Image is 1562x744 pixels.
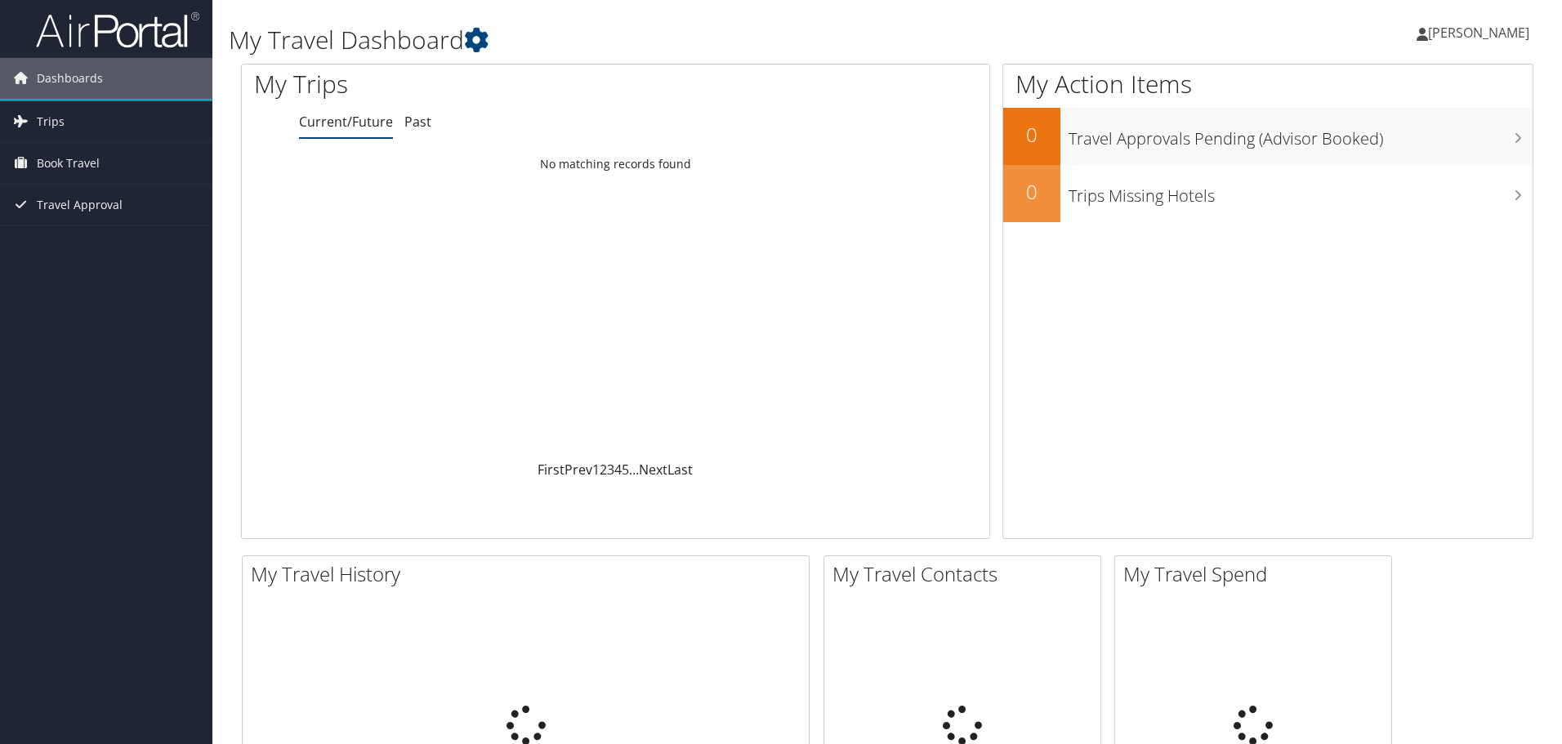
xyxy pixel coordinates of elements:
a: 3 [607,461,614,479]
h1: My Action Items [1003,67,1533,101]
a: 5 [622,461,629,479]
a: [PERSON_NAME] [1417,8,1546,57]
a: Current/Future [299,113,393,131]
a: 1 [592,461,600,479]
span: Dashboards [37,58,103,99]
span: Trips [37,101,65,142]
a: 0Travel Approvals Pending (Advisor Booked) [1003,108,1533,165]
h2: My Travel History [251,560,809,588]
h1: My Trips [254,67,666,101]
h3: Trips Missing Hotels [1069,176,1533,207]
h2: My Travel Contacts [832,560,1100,588]
span: … [629,461,639,479]
h2: My Travel Spend [1123,560,1391,588]
a: Next [639,461,667,479]
img: airportal-logo.png [36,11,199,49]
h3: Travel Approvals Pending (Advisor Booked) [1069,119,1533,150]
a: First [538,461,565,479]
span: [PERSON_NAME] [1428,24,1529,42]
h2: 0 [1003,178,1060,206]
h1: My Travel Dashboard [229,23,1107,57]
span: Book Travel [37,143,100,184]
h2: 0 [1003,121,1060,149]
a: 2 [600,461,607,479]
a: 4 [614,461,622,479]
a: Past [404,113,431,131]
span: Travel Approval [37,185,123,225]
a: 0Trips Missing Hotels [1003,165,1533,222]
td: No matching records found [242,149,989,179]
a: Last [667,461,693,479]
a: Prev [565,461,592,479]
